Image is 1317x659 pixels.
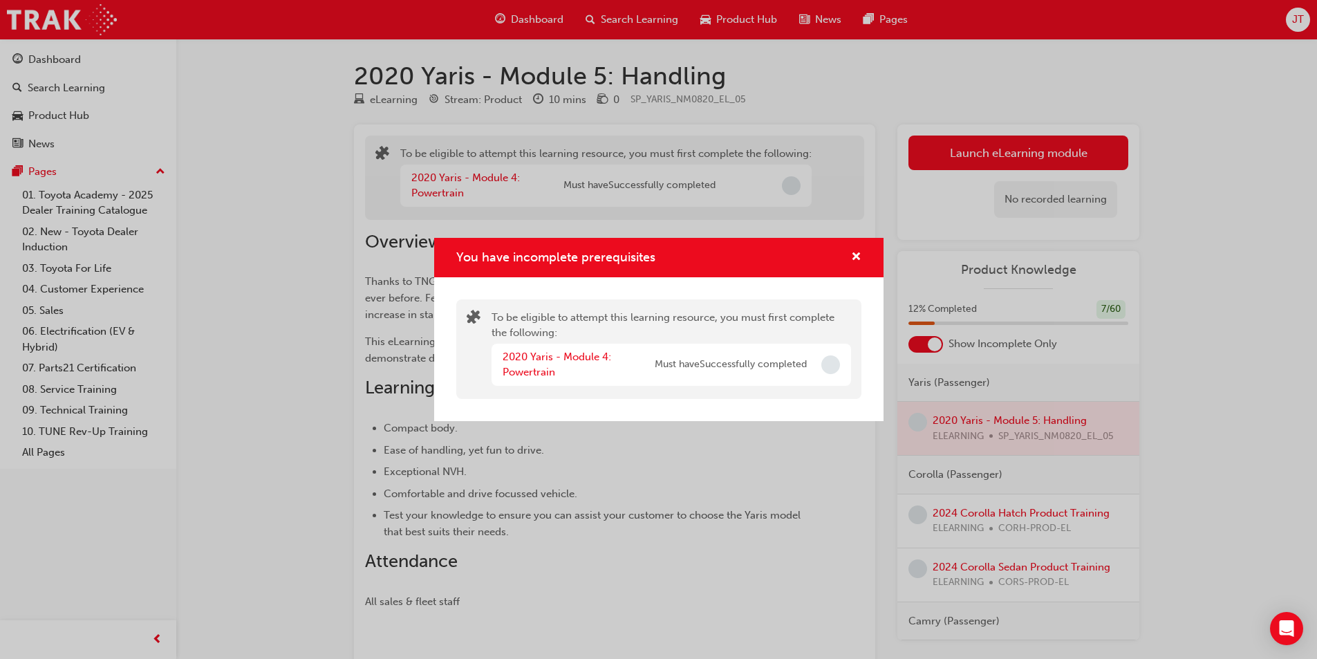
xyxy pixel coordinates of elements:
[434,238,884,421] div: You have incomplete prerequisites
[492,310,851,389] div: To be eligible to attempt this learning resource, you must first complete the following:
[851,249,861,266] button: cross-icon
[456,250,655,265] span: You have incomplete prerequisites
[467,311,480,327] span: puzzle-icon
[503,351,611,379] a: 2020 Yaris - Module 4: Powertrain
[655,357,807,373] span: Must have Successfully completed
[851,252,861,264] span: cross-icon
[821,355,840,374] span: Incomplete
[1270,612,1303,645] div: Open Intercom Messenger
